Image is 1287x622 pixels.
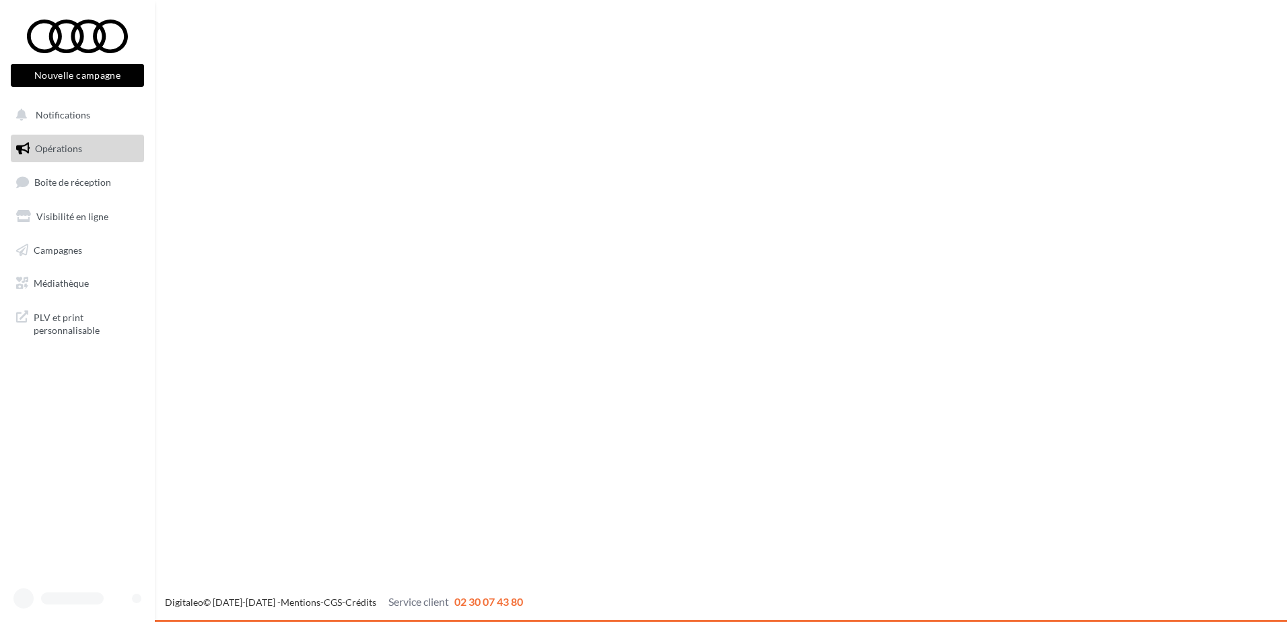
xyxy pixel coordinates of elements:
span: Service client [388,595,449,608]
span: Opérations [35,143,82,154]
a: CGS [324,596,342,608]
a: Campagnes [8,236,147,265]
span: Campagnes [34,244,82,255]
span: Médiathèque [34,277,89,289]
span: PLV et print personnalisable [34,308,139,337]
a: Opérations [8,135,147,163]
a: Boîte de réception [8,168,147,197]
span: Boîte de réception [34,176,111,188]
span: 02 30 07 43 80 [454,595,523,608]
span: Notifications [36,109,90,120]
a: Crédits [345,596,376,608]
button: Notifications [8,101,141,129]
span: © [DATE]-[DATE] - - - [165,596,523,608]
a: PLV et print personnalisable [8,303,147,343]
a: Mentions [281,596,320,608]
a: Médiathèque [8,269,147,298]
a: Digitaleo [165,596,203,608]
a: Visibilité en ligne [8,203,147,231]
span: Visibilité en ligne [36,211,108,222]
button: Nouvelle campagne [11,64,144,87]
